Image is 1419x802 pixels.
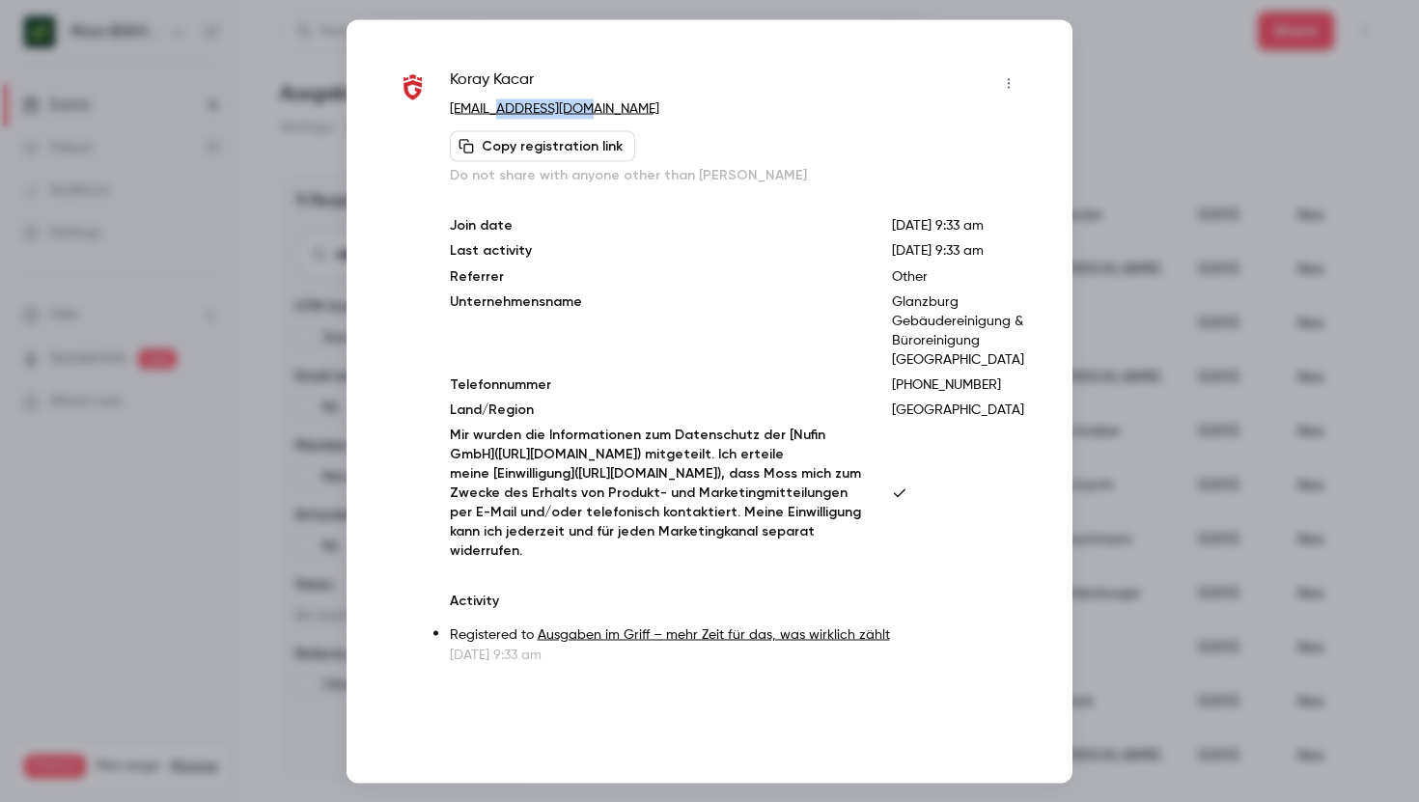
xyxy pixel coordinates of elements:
[450,165,1024,184] p: Do not share with anyone other than [PERSON_NAME]
[450,240,861,261] p: Last activity
[450,266,861,286] p: Referrer
[892,266,1024,286] p: Other
[450,591,1024,610] p: Activity
[450,130,635,161] button: Copy registration link
[892,291,1024,369] p: Glanzburg Gebäudereinigung & Büroreinigung [GEOGRAPHIC_DATA]
[892,243,984,257] span: [DATE] 9:33 am
[450,68,534,98] span: Koray Kacar
[892,374,1024,394] p: [PHONE_NUMBER]
[450,645,1024,664] p: [DATE] 9:33 am
[450,374,861,394] p: Telefonnummer
[450,425,861,560] p: Mir wurden die Informationen zum Datenschutz der [Nufin GmbH]([URL][DOMAIN_NAME]) mitgeteilt. Ich...
[892,215,1024,235] p: [DATE] 9:33 am
[450,215,861,235] p: Join date
[395,69,431,105] img: glanzburg.de
[450,400,861,419] p: Land/Region
[450,291,861,369] p: Unternehmensname
[892,400,1024,419] p: [GEOGRAPHIC_DATA]
[538,627,890,641] a: Ausgaben im Griff – mehr Zeit für das, was wirklich zählt
[450,624,1024,645] p: Registered to
[450,101,659,115] a: [EMAIL_ADDRESS][DOMAIN_NAME]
